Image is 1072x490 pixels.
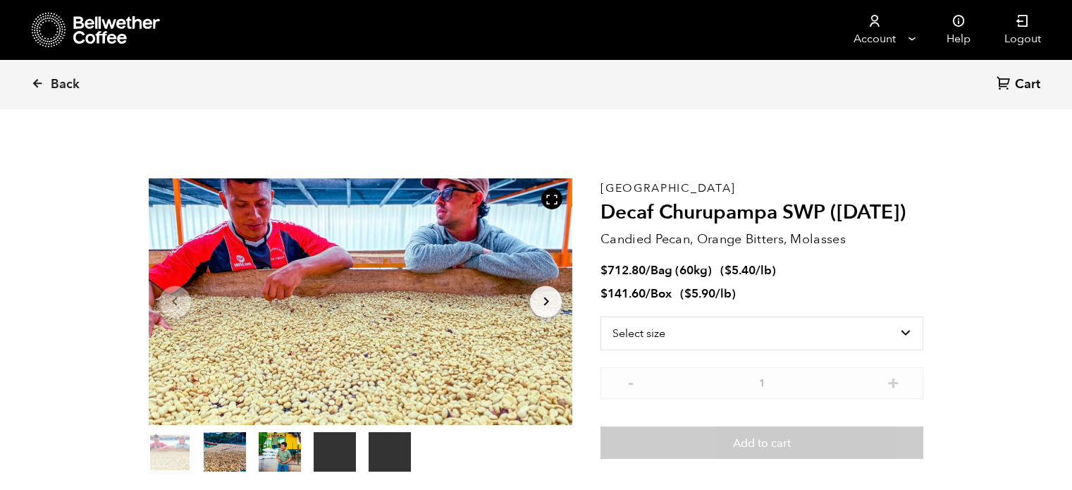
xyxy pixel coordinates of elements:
video: Your browser does not support the video tag. [314,432,356,472]
button: + [885,374,902,388]
span: ( ) [720,262,776,278]
p: Candied Pecan, Orange Bitters, Molasses [600,230,923,249]
bdi: 5.40 [725,262,756,278]
span: $ [600,262,608,278]
span: $ [600,286,608,302]
span: $ [725,262,732,278]
bdi: 712.80 [600,262,646,278]
span: / [646,262,651,278]
span: Bag (60kg) [651,262,712,278]
h2: Decaf Churupampa SWP ([DATE]) [600,201,923,225]
span: Back [51,76,80,93]
span: ( ) [680,286,736,302]
button: Add to cart [600,427,923,459]
video: Your browser does not support the video tag. [369,432,411,472]
a: Cart [997,75,1044,94]
span: /lb [715,286,732,302]
button: - [622,374,639,388]
span: Cart [1015,76,1040,93]
bdi: 5.90 [684,286,715,302]
span: Box [651,286,672,302]
bdi: 141.60 [600,286,646,302]
span: /lb [756,262,772,278]
span: $ [684,286,691,302]
span: / [646,286,651,302]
